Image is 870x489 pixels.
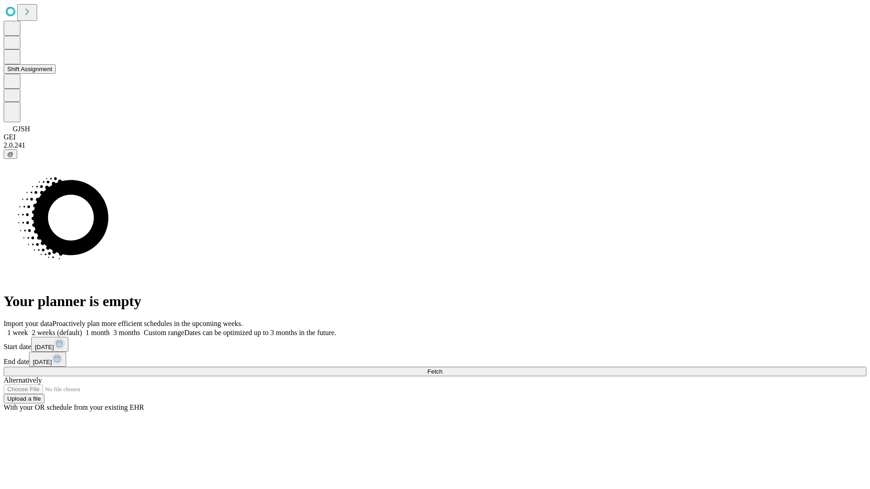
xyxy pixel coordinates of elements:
[4,367,866,376] button: Fetch
[4,320,53,327] span: Import your data
[144,329,184,336] span: Custom range
[53,320,243,327] span: Proactively plan more efficient schedules in the upcoming weeks.
[31,337,68,352] button: [DATE]
[4,293,866,310] h1: Your planner is empty
[13,125,30,133] span: GJSH
[86,329,110,336] span: 1 month
[113,329,140,336] span: 3 months
[35,344,54,350] span: [DATE]
[4,394,44,403] button: Upload a file
[184,329,336,336] span: Dates can be optimized up to 3 months in the future.
[4,133,866,141] div: GEI
[33,359,52,365] span: [DATE]
[4,403,144,411] span: With your OR schedule from your existing EHR
[427,368,442,375] span: Fetch
[4,64,56,74] button: Shift Assignment
[4,376,42,384] span: Alternatively
[4,141,866,149] div: 2.0.241
[7,151,14,158] span: @
[4,352,866,367] div: End date
[7,329,28,336] span: 1 week
[4,149,17,159] button: @
[4,337,866,352] div: Start date
[29,352,66,367] button: [DATE]
[32,329,82,336] span: 2 weeks (default)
